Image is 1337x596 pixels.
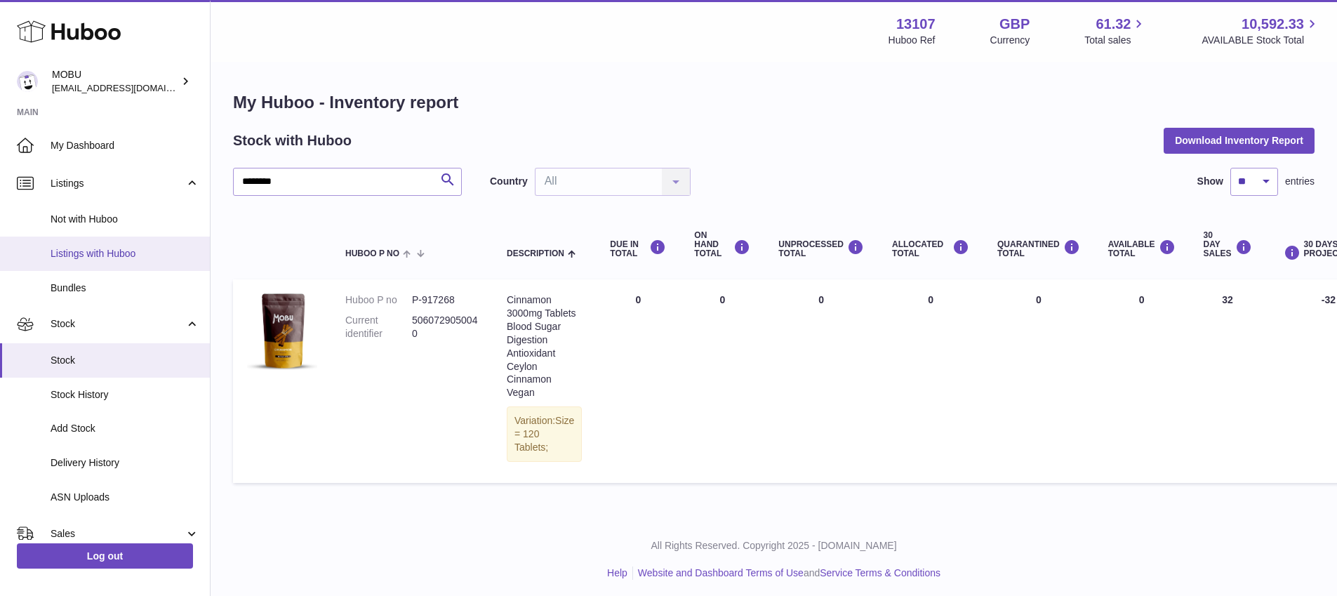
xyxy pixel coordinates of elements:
[345,293,412,307] dt: Huboo P no
[778,239,864,258] div: UNPROCESSED Total
[990,34,1030,47] div: Currency
[51,456,199,470] span: Delivery History
[247,293,317,370] img: product image
[610,239,666,258] div: DUE IN TOTAL
[51,422,199,435] span: Add Stock
[997,239,1080,258] div: QUARANTINED Total
[1190,279,1266,483] td: 32
[17,71,38,92] img: mo@mobu.co.uk
[51,177,185,190] span: Listings
[222,539,1326,552] p: All Rights Reserved. Copyright 2025 - [DOMAIN_NAME]
[1204,231,1252,259] div: 30 DAY SALES
[892,239,969,258] div: ALLOCATED Total
[51,354,199,367] span: Stock
[680,279,764,483] td: 0
[1084,15,1147,47] a: 61.32 Total sales
[999,15,1030,34] strong: GBP
[1036,294,1042,305] span: 0
[889,34,936,47] div: Huboo Ref
[233,131,352,150] h2: Stock with Huboo
[607,567,627,578] a: Help
[51,388,199,402] span: Stock History
[764,279,878,483] td: 0
[633,567,940,580] li: and
[345,314,412,340] dt: Current identifier
[1202,34,1320,47] span: AVAILABLE Stock Total
[1084,34,1147,47] span: Total sales
[51,317,185,331] span: Stock
[51,139,199,152] span: My Dashboard
[233,91,1315,114] h1: My Huboo - Inventory report
[17,543,193,569] a: Log out
[1242,15,1304,34] span: 10,592.33
[490,175,528,188] label: Country
[51,491,199,504] span: ASN Uploads
[51,213,199,226] span: Not with Huboo
[1108,239,1176,258] div: AVAILABLE Total
[1094,279,1190,483] td: 0
[412,314,479,340] dd: 5060729050040
[412,293,479,307] dd: P-917268
[1285,175,1315,188] span: entries
[820,567,940,578] a: Service Terms & Conditions
[878,279,983,483] td: 0
[52,82,206,93] span: [EMAIL_ADDRESS][DOMAIN_NAME]
[1096,15,1131,34] span: 61.32
[507,293,582,399] div: Cinnamon 3000mg Tablets Blood Sugar Digestion Antioxidant Ceylon Cinnamon Vegan
[345,249,399,258] span: Huboo P no
[52,68,178,95] div: MOBU
[1197,175,1223,188] label: Show
[507,406,582,462] div: Variation:
[694,231,750,259] div: ON HAND Total
[51,527,185,541] span: Sales
[51,247,199,260] span: Listings with Huboo
[51,282,199,295] span: Bundles
[507,249,564,258] span: Description
[896,15,936,34] strong: 13107
[638,567,804,578] a: Website and Dashboard Terms of Use
[514,415,574,453] span: Size = 120 Tablets;
[1164,128,1315,153] button: Download Inventory Report
[1202,15,1320,47] a: 10,592.33 AVAILABLE Stock Total
[596,279,680,483] td: 0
